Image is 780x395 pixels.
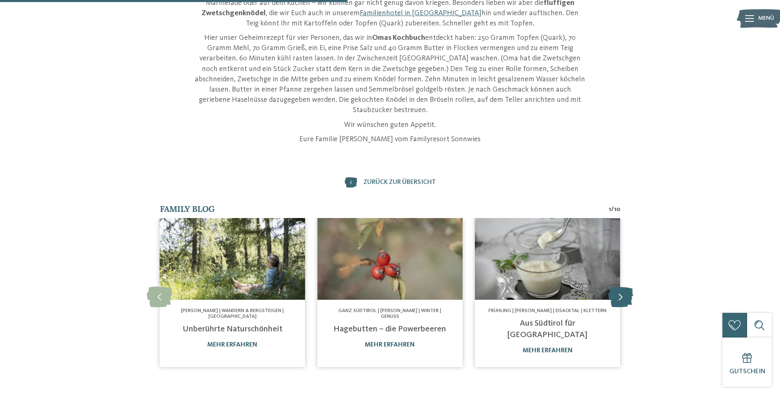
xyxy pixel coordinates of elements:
[523,347,573,354] a: mehr erfahren
[729,368,765,375] span: Gutschein
[195,120,586,130] p: Wir wünschen guten Appetit.
[338,308,441,319] span: Ganz Südtirol | [PERSON_NAME] | Winter | Genuss
[160,218,305,300] img: Unser Rezept für Zwetschgenknödel
[507,319,588,339] a: Aus Südtirol für [GEOGRAPHIC_DATA]
[372,34,425,41] strong: Omas Kochbuch
[195,33,586,116] p: Hier unser Geheimrezept für vier Personen, das wir in entdeckt haben: 250 Gramm Topfen (Quark), 7...
[207,342,257,348] a: mehr erfahren
[365,342,415,348] a: mehr erfahren
[160,204,215,214] span: Family Blog
[317,218,463,300] img: Unser Rezept für Zwetschgenknödel
[611,205,614,214] span: /
[488,308,606,313] span: Frühling | [PERSON_NAME] | Eisacktal | Klettern
[333,325,446,333] a: Hagebutten – die Powerbeeren
[475,218,620,300] img: Unser Rezept für Zwetschgenknödel
[181,308,284,319] span: [PERSON_NAME] | Wandern & Bergsteigen | [GEOGRAPHIC_DATA]
[614,205,620,214] span: 10
[183,325,282,333] a: Unberührte Naturschönheit
[345,177,436,188] a: zurück zur Übersicht
[609,205,611,214] span: 1
[195,134,586,145] p: Eure Familie [PERSON_NAME] vom Familyresort Sonnwies
[363,179,436,186] span: zurück zur Übersicht
[722,338,772,387] a: Gutschein
[360,9,481,17] a: Familienhotel in [GEOGRAPHIC_DATA]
